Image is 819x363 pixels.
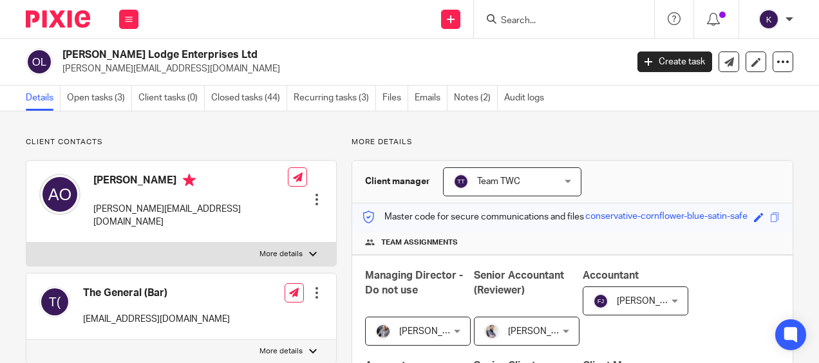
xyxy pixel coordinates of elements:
[259,346,303,357] p: More details
[362,210,584,223] p: Master code for secure communications and files
[83,313,230,326] p: [EMAIL_ADDRESS][DOMAIN_NAME]
[352,137,793,147] p: More details
[62,48,507,62] h2: [PERSON_NAME] Lodge Enterprises Ltd
[39,286,70,317] img: svg%3E
[415,86,447,111] a: Emails
[453,174,469,189] img: svg%3E
[259,249,303,259] p: More details
[484,324,500,339] img: Pixie%2002.jpg
[183,174,196,187] i: Primary
[585,210,748,225] div: conservative-cornflower-blue-satin-safe
[637,51,712,72] a: Create task
[93,203,288,229] p: [PERSON_NAME][EMAIL_ADDRESS][DOMAIN_NAME]
[26,48,53,75] img: svg%3E
[454,86,498,111] a: Notes (2)
[365,175,430,188] h3: Client manager
[583,270,639,281] span: Accountant
[211,86,287,111] a: Closed tasks (44)
[39,174,80,215] img: svg%3E
[375,324,391,339] img: -%20%20-%20studio@ingrained.co.uk%20for%20%20-20220223%20at%20101413%20-%201W1A2026.jpg
[67,86,132,111] a: Open tasks (3)
[758,9,779,30] img: svg%3E
[477,177,520,186] span: Team TWC
[474,270,564,295] span: Senior Accountant (Reviewer)
[617,297,688,306] span: [PERSON_NAME]
[93,174,288,190] h4: [PERSON_NAME]
[593,293,608,309] img: svg%3E
[138,86,205,111] a: Client tasks (0)
[26,86,61,111] a: Details
[26,10,90,28] img: Pixie
[26,137,337,147] p: Client contacts
[62,62,618,75] p: [PERSON_NAME][EMAIL_ADDRESS][DOMAIN_NAME]
[500,15,616,27] input: Search
[365,270,463,295] span: Managing Director - Do not use
[504,86,551,111] a: Audit logs
[294,86,376,111] a: Recurring tasks (3)
[399,327,470,336] span: [PERSON_NAME]
[83,286,230,300] h4: The General (Bar)
[382,86,408,111] a: Files
[508,327,579,336] span: [PERSON_NAME]
[381,237,458,248] span: Team assignments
